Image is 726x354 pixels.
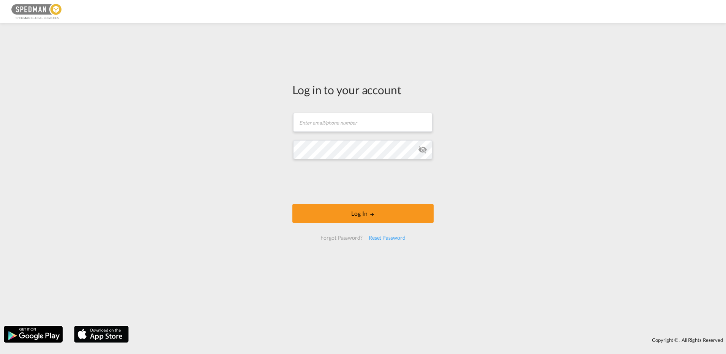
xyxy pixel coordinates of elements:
[11,3,63,20] img: c12ca350ff1b11efb6b291369744d907.png
[3,325,63,343] img: google.png
[317,231,365,245] div: Forgot Password?
[73,325,129,343] img: apple.png
[418,145,427,154] md-icon: icon-eye-off
[305,167,421,196] iframe: reCAPTCHA
[133,333,726,346] div: Copyright © . All Rights Reserved
[292,82,434,98] div: Log in to your account
[366,231,409,245] div: Reset Password
[293,113,432,132] input: Enter email/phone number
[292,204,434,223] button: LOGIN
